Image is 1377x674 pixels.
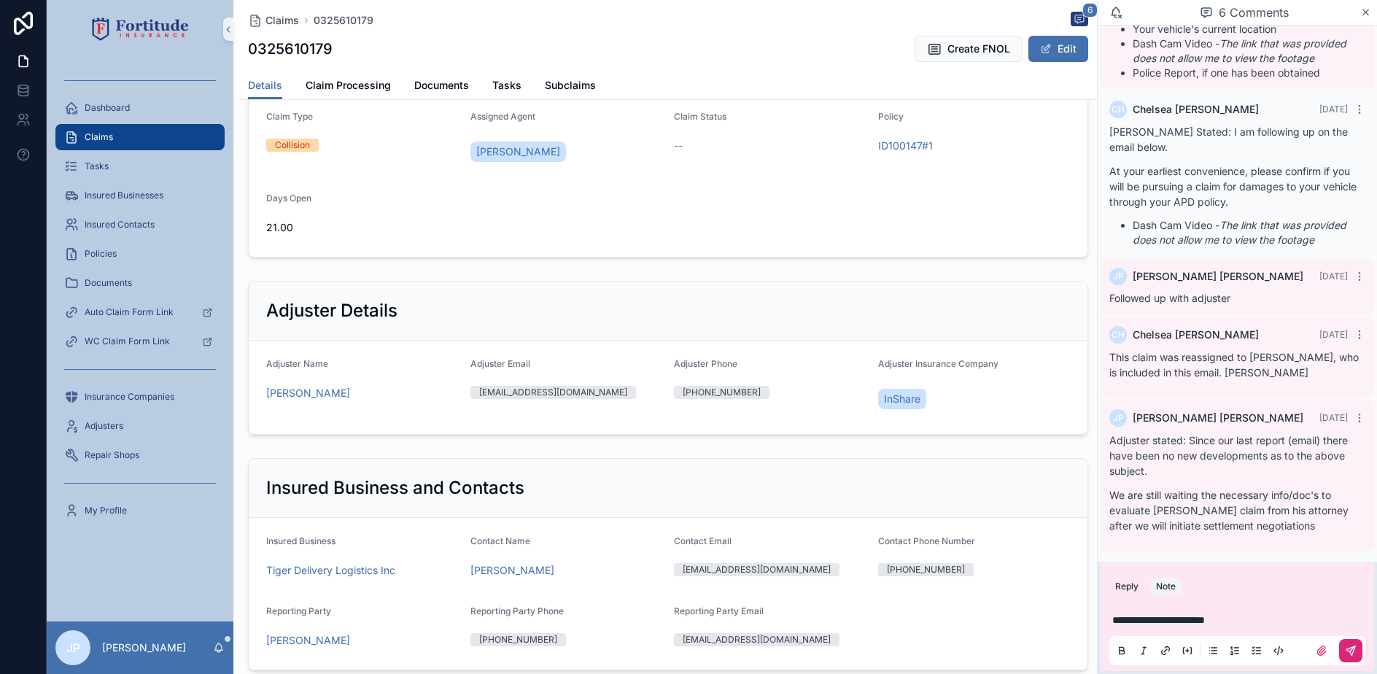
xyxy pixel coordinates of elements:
a: WC Claim Form Link [55,328,225,355]
a: My Profile [55,497,225,524]
li: Your vehicle's current location [1133,22,1365,36]
span: Claim Status [674,111,726,122]
span: Policy [878,111,904,122]
a: [PERSON_NAME] [266,386,350,400]
li: Dash Cam Video - [1133,36,1365,66]
span: Policies [85,248,117,260]
span: [PERSON_NAME] [PERSON_NAME] [1133,411,1303,425]
span: Tasks [85,160,109,172]
a: Auto Claim Form Link [55,299,225,325]
span: Repair Shops [85,449,139,461]
a: Tasks [492,72,521,101]
p: Adjuster stated: Since our last report (email) there have been no new developments as to the abov... [1109,433,1365,479]
img: App logo [92,18,189,41]
em: The link that was provided does not allow me to view the footage [1133,37,1346,64]
h2: Insured Business and Contacts [266,476,524,500]
div: Collision [275,139,310,152]
a: Documents [414,72,469,101]
h1: 0325610179 [248,39,333,59]
a: Details [248,72,282,100]
span: CH [1112,104,1125,115]
span: Documents [414,78,469,93]
p: At your earliest convenience, please confirm if you will be pursuing a claim for damages to your ... [1109,163,1365,209]
a: 0325610179 [314,13,373,28]
span: Subclaims [545,78,596,93]
span: [DATE] [1319,329,1348,340]
a: Insured Businesses [55,182,225,209]
span: Contact Email [674,535,732,546]
span: Chelsea [PERSON_NAME] [1133,102,1259,117]
span: Adjuster Name [266,358,328,369]
span: Auto Claim Form Link [85,306,174,318]
span: Dashboard [85,102,130,114]
a: Insurance Companies [55,384,225,410]
span: Adjuster Email [470,358,530,369]
span: [PERSON_NAME] [266,633,350,648]
a: [PERSON_NAME] [470,563,554,578]
span: Insured Business [266,535,335,546]
button: Edit [1028,36,1088,62]
span: 6 Comments [1219,4,1289,21]
span: Followed up with adjuster [1109,292,1230,304]
a: ID100147#1 [878,139,933,153]
span: Details [248,78,282,93]
div: [PHONE_NUMBER] [887,563,965,576]
div: [EMAIL_ADDRESS][DOMAIN_NAME] [479,386,627,399]
div: [EMAIL_ADDRESS][DOMAIN_NAME] [683,633,831,646]
a: Repair Shops [55,442,225,468]
span: [DATE] [1319,104,1348,115]
span: 6 [1082,3,1098,18]
span: Insured Businesses [85,190,163,201]
span: JP [1113,271,1124,282]
a: Claims [55,124,225,150]
span: Reporting Party Phone [470,605,564,616]
span: Claim Type [266,111,313,122]
span: [DATE] [1319,412,1348,423]
a: Adjusters [55,413,225,439]
div: [PHONE_NUMBER] [479,633,557,646]
div: scrollable content [47,58,233,543]
a: Tiger Delivery Logistics Inc [266,563,395,578]
span: InShare [884,392,920,406]
p: This claim was reassigned to [PERSON_NAME], who is included in this email. [PERSON_NAME] [1109,349,1365,380]
li: Dash Cam Video - [1133,218,1365,247]
p: [PERSON_NAME] Stated: I am following up on the email below. [1109,124,1365,155]
span: Tasks [492,78,521,93]
span: JP [66,639,80,656]
span: Claims [85,131,113,143]
span: Insured Contacts [85,219,155,231]
span: [DATE] [1319,271,1348,282]
span: Reporting Party Email [674,605,764,616]
span: -- [674,139,683,153]
li: Police Report, if one has been obtained [1133,66,1365,80]
span: Adjusters [85,420,123,432]
a: Insured Contacts [55,212,225,238]
a: Policies [55,241,225,267]
button: Create FNOL [915,36,1023,62]
h2: Adjuster Details [266,299,397,322]
span: Insurance Companies [85,391,174,403]
a: Claim Processing [306,72,391,101]
a: Tasks [55,153,225,179]
span: Create FNOL [947,42,1010,56]
button: Reply [1109,578,1144,595]
span: Claim Processing [306,78,391,93]
button: Note [1150,578,1182,595]
span: Contact Phone Number [878,535,975,546]
a: InShare [878,389,926,409]
span: [PERSON_NAME] [476,144,560,159]
button: 6 [1071,12,1088,29]
div: [EMAIL_ADDRESS][DOMAIN_NAME] [683,563,831,576]
span: JP [1113,412,1124,424]
p: [PERSON_NAME] [102,640,186,655]
a: Claims [248,13,299,28]
span: Chelsea [PERSON_NAME] [1133,328,1259,342]
span: Adjuster Insurance Company [878,358,998,369]
span: 21.00 [266,220,459,235]
span: Adjuster Phone [674,358,737,369]
span: Reporting Party [266,605,331,616]
span: Days Open [266,193,311,204]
